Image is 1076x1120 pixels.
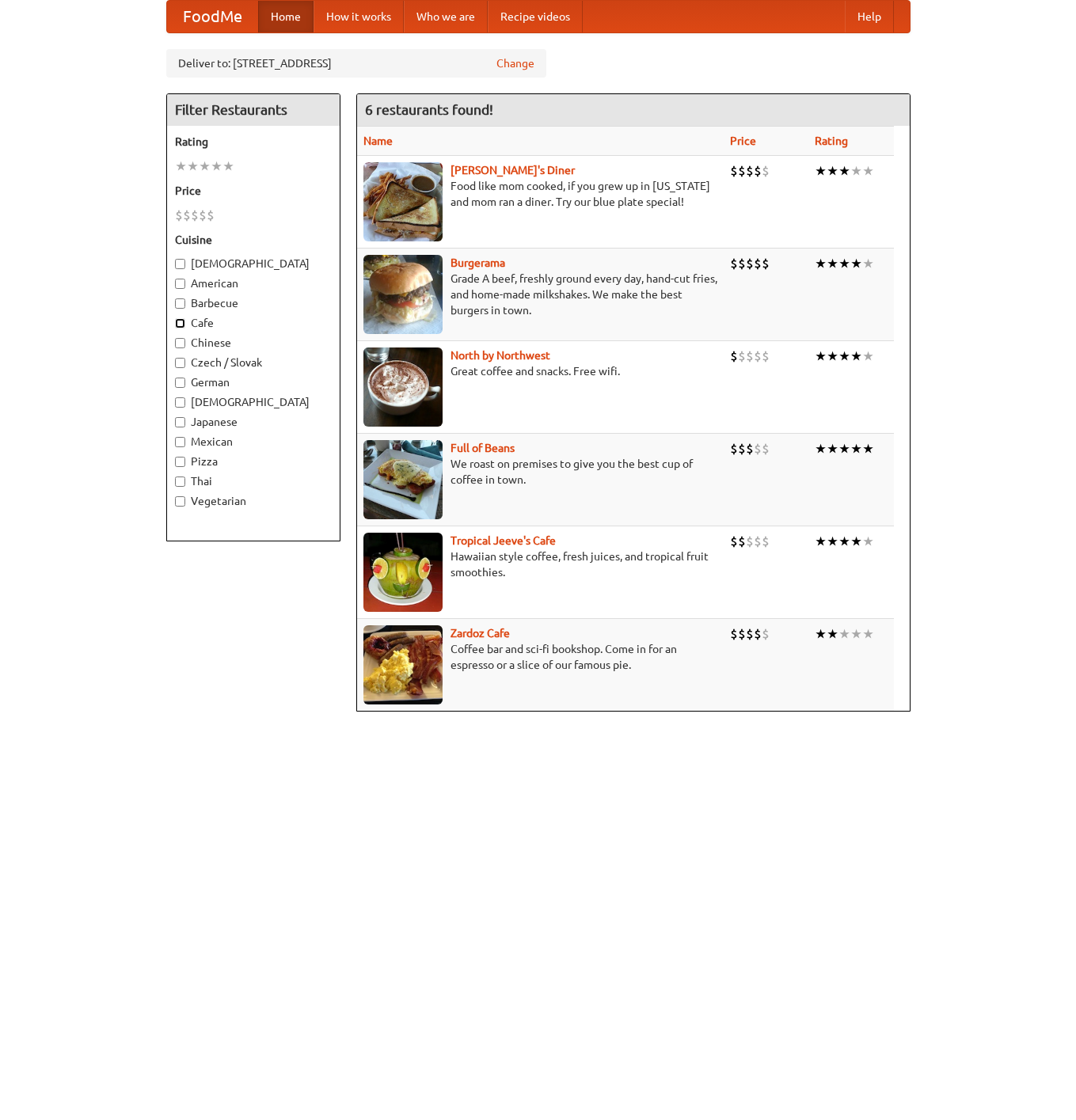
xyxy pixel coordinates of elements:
[175,417,185,427] input: Japanese
[850,255,862,272] li: ★
[496,55,534,71] a: Change
[827,533,838,550] li: ★
[815,255,827,272] li: ★
[754,625,762,643] li: $
[363,625,443,704] img: zardoz.jpg
[746,347,754,365] li: $
[827,440,838,457] li: ★
[838,255,850,272] li: ★
[738,162,746,180] li: $
[862,162,874,180] li: ★
[850,625,862,643] li: ★
[175,496,185,507] input: Vegetarian
[815,162,827,180] li: ★
[199,158,211,175] li: ★
[762,625,770,643] li: $
[838,440,850,457] li: ★
[815,440,827,457] li: ★
[199,207,207,224] li: $
[827,625,838,643] li: ★
[363,178,717,210] p: Food like mom cooked, if you grew up in [US_STATE] and mom ran a diner. Try our blue plate special!
[730,255,738,272] li: $
[738,625,746,643] li: $
[175,378,185,388] input: German
[762,162,770,180] li: $
[762,533,770,550] li: $
[363,255,443,334] img: burgerama.jpg
[754,347,762,365] li: $
[730,533,738,550] li: $
[738,347,746,365] li: $
[175,374,332,390] label: German
[175,259,185,269] input: [DEMOGRAPHIC_DATA]
[762,255,770,272] li: $
[167,1,258,32] a: FoodMe
[211,158,222,175] li: ★
[451,256,505,269] a: Burgerama
[175,279,185,289] input: American
[167,94,340,126] h4: Filter Restaurants
[754,533,762,550] li: $
[363,456,717,488] p: We roast on premises to give you the best cup of coffee in town.
[175,454,332,469] label: Pizza
[730,440,738,457] li: $
[175,493,332,509] label: Vegetarian
[730,347,738,365] li: $
[738,440,746,457] li: $
[363,271,717,318] p: Grade A beef, freshly ground every day, hand-cut fries, and home-made milkshakes. We make the bes...
[175,158,187,175] li: ★
[175,358,185,368] input: Czech / Slovak
[175,318,185,328] input: Cafe
[862,347,874,365] li: ★
[762,347,770,365] li: $
[175,232,332,248] h5: Cuisine
[365,102,493,117] ng-pluralize: 6 restaurants found!
[815,347,827,365] li: ★
[363,641,717,673] p: Coffee bar and sci-fi bookshop. Come in for an espresso or a slice of our famous pie.
[363,162,443,241] img: sallys.jpg
[730,135,756,147] a: Price
[175,457,185,467] input: Pizza
[363,549,717,580] p: Hawaiian style coffee, fresh juices, and tropical fruit smoothies.
[838,533,850,550] li: ★
[815,625,827,643] li: ★
[166,49,546,78] div: Deliver to: [STREET_ADDRESS]
[827,255,838,272] li: ★
[730,625,738,643] li: $
[838,162,850,180] li: ★
[862,440,874,457] li: ★
[363,440,443,519] img: beans.jpg
[175,183,332,199] h5: Price
[175,295,332,311] label: Barbecue
[258,1,314,32] a: Home
[838,347,850,365] li: ★
[222,158,234,175] li: ★
[183,207,191,224] li: $
[746,440,754,457] li: $
[738,255,746,272] li: $
[451,534,556,547] a: Tropical Jeeve's Cafe
[850,440,862,457] li: ★
[175,275,332,291] label: American
[451,164,575,177] a: [PERSON_NAME]'s Diner
[862,625,874,643] li: ★
[451,627,510,640] a: Zardoz Cafe
[838,625,850,643] li: ★
[746,255,754,272] li: $
[754,440,762,457] li: $
[175,335,332,351] label: Chinese
[730,162,738,180] li: $
[191,207,199,224] li: $
[850,533,862,550] li: ★
[175,315,332,331] label: Cafe
[451,349,550,362] a: North by Northwest
[850,162,862,180] li: ★
[187,158,199,175] li: ★
[363,135,393,147] a: Name
[827,162,838,180] li: ★
[754,255,762,272] li: $
[746,533,754,550] li: $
